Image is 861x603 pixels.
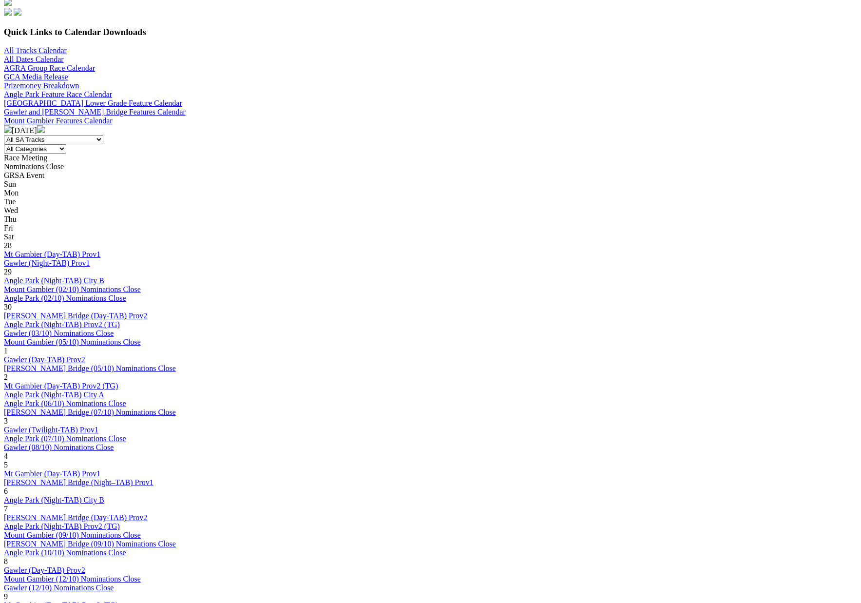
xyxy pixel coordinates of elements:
a: Mount Gambier Features Calendar [4,117,113,125]
a: Angle Park (07/10) Nominations Close [4,434,126,443]
a: [GEOGRAPHIC_DATA] Lower Grade Feature Calendar [4,99,182,107]
a: Gawler and [PERSON_NAME] Bridge Features Calendar [4,108,186,116]
a: [PERSON_NAME] Bridge (Day-TAB) Prov2 [4,513,147,522]
a: Gawler (Day-TAB) Prov2 [4,355,85,364]
a: Gawler (08/10) Nominations Close [4,443,114,451]
a: Gawler (Night-TAB) Prov1 [4,259,90,267]
a: Gawler (Day-TAB) Prov2 [4,566,85,574]
a: Angle Park (06/10) Nominations Close [4,399,126,408]
a: Mount Gambier (02/10) Nominations Close [4,285,141,293]
span: 28 [4,241,12,250]
span: 30 [4,303,12,311]
a: Angle Park (02/10) Nominations Close [4,294,126,302]
a: Angle Park (Night-TAB) City B [4,496,104,504]
div: Tue [4,197,857,206]
a: Angle Park (10/10) Nominations Close [4,548,126,557]
span: 6 [4,487,8,495]
a: Angle Park (Night-TAB) City B [4,276,104,285]
div: Race Meeting [4,154,857,162]
a: Prizemoney Breakdown [4,81,79,90]
span: 8 [4,557,8,565]
a: All Tracks Calendar [4,46,67,55]
a: Mt Gambier (Day-TAB) Prov1 [4,469,100,478]
span: 9 [4,592,8,601]
div: Wed [4,206,857,215]
a: Mount Gambier (12/10) Nominations Close [4,575,141,583]
span: 29 [4,268,12,276]
img: chevron-left-pager-white.svg [4,125,12,133]
div: [DATE] [4,125,857,135]
div: Nominations Close [4,162,857,171]
a: GCA Media Release [4,73,68,81]
a: Mount Gambier (05/10) Nominations Close [4,338,141,346]
a: [PERSON_NAME] Bridge (Night–TAB) Prov1 [4,478,153,486]
a: All Dates Calendar [4,55,64,63]
a: [PERSON_NAME] Bridge (Day-TAB) Prov2 [4,311,147,320]
a: Gawler (03/10) Nominations Close [4,329,114,337]
img: facebook.svg [4,8,12,16]
a: Angle Park (Night-TAB) Prov2 (TG) [4,320,120,329]
div: Mon [4,189,857,197]
div: GRSA Event [4,171,857,180]
h3: Quick Links to Calendar Downloads [4,27,857,38]
img: chevron-right-pager-white.svg [37,125,45,133]
span: 2 [4,373,8,381]
span: 5 [4,461,8,469]
a: AGRA Group Race Calendar [4,64,95,72]
a: [PERSON_NAME] Bridge (09/10) Nominations Close [4,540,176,548]
div: Thu [4,215,857,224]
a: Angle Park (Night-TAB) Prov2 (TG) [4,522,120,530]
a: Gawler (Twilight-TAB) Prov1 [4,426,98,434]
a: Mt Gambier (Day-TAB) Prov2 (TG) [4,382,118,390]
a: Mount Gambier (09/10) Nominations Close [4,531,141,539]
span: 1 [4,347,8,355]
a: Angle Park (Night-TAB) City A [4,390,104,399]
a: Gawler (12/10) Nominations Close [4,584,114,592]
div: Fri [4,224,857,233]
span: 3 [4,417,8,425]
div: Sat [4,233,857,241]
img: twitter.svg [14,8,21,16]
a: [PERSON_NAME] Bridge (05/10) Nominations Close [4,364,176,372]
a: Angle Park Feature Race Calendar [4,90,112,98]
div: Sun [4,180,857,189]
span: 4 [4,452,8,460]
a: Mt Gambier (Day-TAB) Prov1 [4,250,100,258]
a: [PERSON_NAME] Bridge (07/10) Nominations Close [4,408,176,416]
span: 7 [4,505,8,513]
